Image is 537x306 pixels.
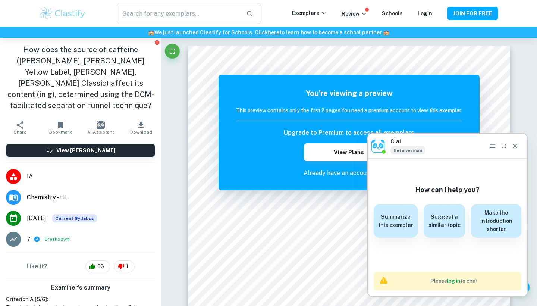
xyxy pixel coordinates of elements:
[447,278,460,284] a: log in
[304,143,394,161] button: View Plans
[6,44,155,111] h1: How does the source of caffeine ([PERSON_NAME], [PERSON_NAME] Yellow Label, [PERSON_NAME], [PERSO...
[236,88,462,99] h5: You're viewing a preview
[342,10,367,18] p: Review
[49,129,72,135] span: Bookmark
[43,236,71,243] span: ( )
[40,117,81,138] button: Bookmark
[6,144,155,157] button: View [PERSON_NAME]
[447,7,498,20] button: JOIN FOR FREE
[130,129,152,135] span: Download
[428,213,461,229] h6: Suggest a similar topic
[56,146,116,154] h6: View [PERSON_NAME]
[97,121,105,129] img: AI Assistant
[27,235,31,244] p: 7
[93,263,108,270] span: 83
[148,29,154,35] span: 🏫
[14,129,26,135] span: Share
[85,260,110,272] div: 83
[121,117,161,138] button: Download
[498,140,509,152] button: Fullscreen
[390,146,425,154] span: Beta version
[292,9,327,17] p: Exemplars
[52,214,97,222] div: This exemplar is based on the current syllabus. Feel free to refer to it for inspiration/ideas wh...
[165,44,180,59] button: Fullscreen
[81,117,121,138] button: AI Assistant
[154,40,160,45] button: Report issue
[475,209,517,233] h6: Make the introduction shorter
[390,137,425,146] h6: Clai
[122,263,132,270] span: 1
[382,10,403,16] a: Schools
[3,283,158,292] h6: Examiner's summary
[236,106,462,115] h6: This preview contains only the first 2 pages. You need a premium account to view this exemplar.
[27,214,46,223] span: [DATE]
[114,260,135,272] div: 1
[27,172,155,181] span: IA
[418,10,432,16] a: Login
[6,295,155,303] h6: Criterion A [ 5 / 6 ]:
[117,3,240,24] input: Search for any exemplars...
[415,185,480,195] h6: How can I help you?
[284,128,414,137] h6: Upgrade to Premium to access all exemplars
[268,29,279,35] a: here
[392,277,515,285] h6: Please to chat
[371,140,384,153] img: clai.png
[487,140,498,152] button: Chat History
[27,193,155,202] span: Chemistry - HL
[39,6,86,21] img: Clastify logo
[52,214,97,222] span: Current Syllabus
[509,140,521,152] button: Close
[383,29,389,35] span: 🏫
[45,236,69,243] button: Breakdown
[87,129,114,135] span: AI Assistant
[26,262,47,271] h6: Like it?
[1,28,536,37] h6: We just launched Clastify for Schools. Click to learn how to become a school partner.
[236,169,462,178] p: Already have an account?
[378,213,413,229] h6: Summarize this exemplar
[390,146,425,154] div: Clai is an AI assistant and is still in beta. He might sometimes make mistakes. Feel free to cont...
